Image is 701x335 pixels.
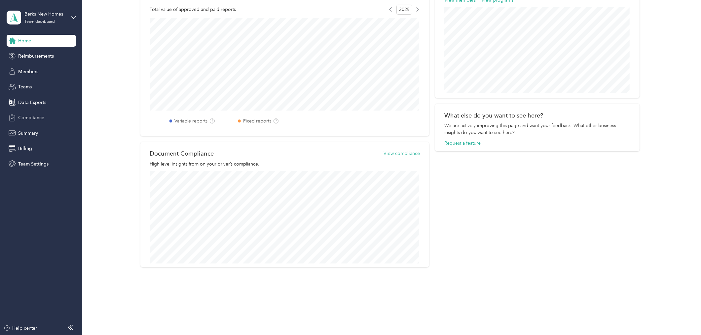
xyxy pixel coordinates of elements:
span: Teams [18,83,32,90]
h2: Document Compliance [150,150,214,157]
span: Reimbursements [18,53,54,60]
p: High level insights from on your driver’s compliance. [150,161,420,167]
div: Berks New Homes [24,11,66,18]
label: Variable reports [174,118,207,124]
span: Billing [18,145,32,152]
span: Total value of approved and paid reports [150,6,236,13]
span: 2025 [396,5,412,15]
span: Compliance [18,114,44,121]
span: Data Exports [18,99,46,106]
div: What else do you want to see here? [444,112,631,119]
div: We are actively improving this page and want your feedback. What other business insights do you w... [444,122,631,136]
button: Help center [4,325,37,332]
span: Team Settings [18,161,49,167]
iframe: Everlance-gr Chat Button Frame [664,298,701,335]
button: Request a feature [444,140,481,147]
span: Members [18,68,38,75]
button: View compliance [384,150,420,157]
div: Team dashboard [24,20,55,24]
span: Summary [18,130,38,137]
label: Fixed reports [243,118,271,124]
span: Home [18,37,31,44]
